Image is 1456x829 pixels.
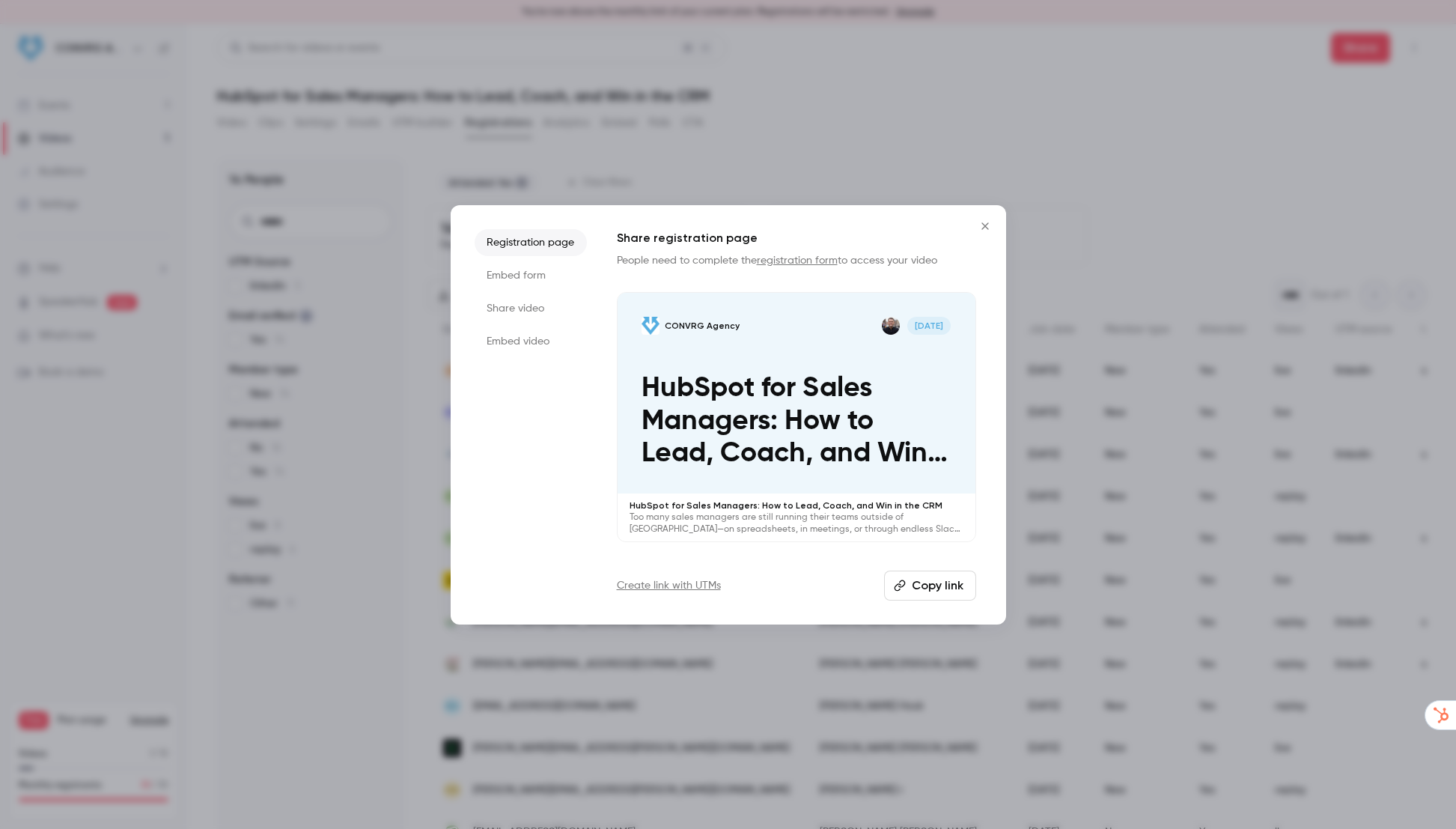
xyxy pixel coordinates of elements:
[665,320,740,332] p: CONVRG Agency
[617,253,976,268] p: People need to complete the to access your video
[617,292,976,543] a: HubSpot for Sales Managers: How to Lead, Coach, and Win in the CRMCONVRG AgencyTony Dowling[DATE]...
[642,372,951,470] p: HubSpot for Sales Managers: How to Lead, Coach, and Win in the CRM
[757,255,838,266] a: registration form
[475,229,587,256] li: Registration page
[617,229,976,247] h1: Share registration page
[475,328,587,355] li: Embed video
[630,511,963,535] p: Too many sales managers are still running their teams outside of [GEOGRAPHIC_DATA]—on spreadsheet...
[882,317,900,335] img: Tony Dowling
[970,211,1000,241] button: Close
[617,578,721,593] a: Create link with UTMs
[884,571,976,601] button: Copy link
[475,295,587,322] li: Share video
[630,499,963,511] p: HubSpot for Sales Managers: How to Lead, Coach, and Win in the CRM
[475,262,587,289] li: Embed form
[907,317,951,335] span: [DATE]
[642,317,660,335] img: HubSpot for Sales Managers: How to Lead, Coach, and Win in the CRM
